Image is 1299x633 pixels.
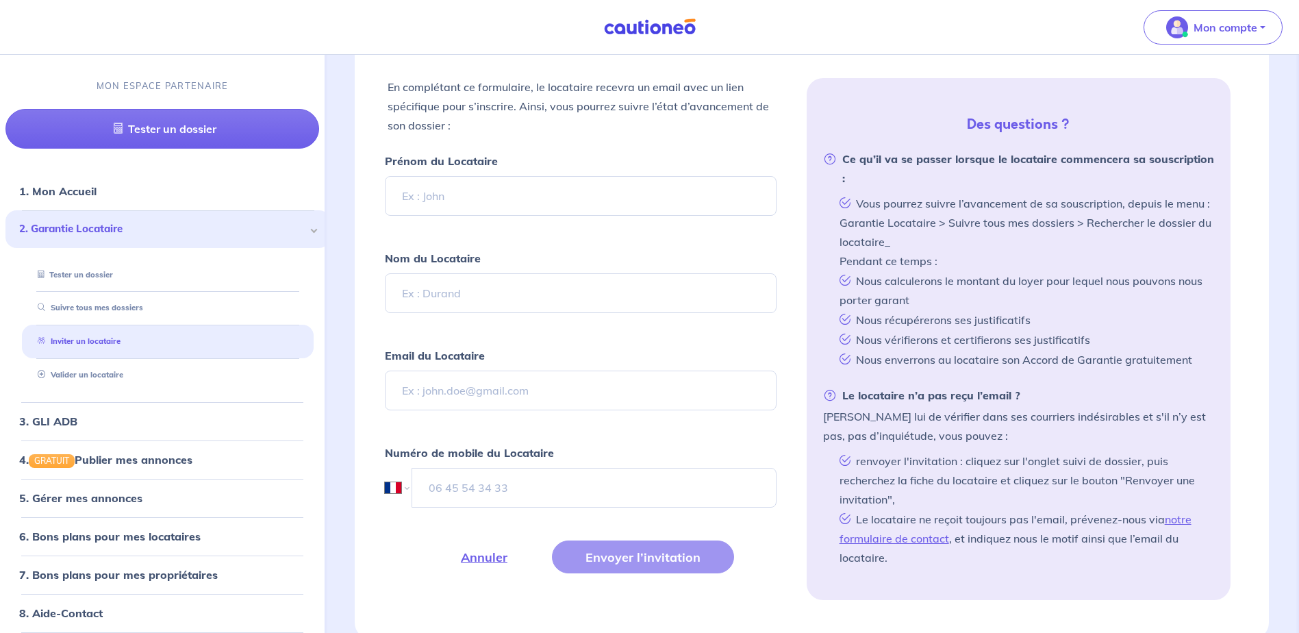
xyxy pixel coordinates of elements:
[19,568,218,582] a: 7. Bons plans pour mes propriétaires
[412,468,776,508] input: 06 45 54 34 33
[834,509,1214,567] li: Le locataire ne reçoit toujours pas l'email, prévenez-nous via , et indiquez nous le motif ainsi ...
[385,251,481,265] strong: Nom du Locataire
[5,178,319,206] div: 1. Mon Accueil
[22,364,314,386] div: Valider un locataire
[32,370,123,380] a: Valider un locataire
[812,116,1225,133] h5: Des questions ?
[834,193,1214,271] li: Vous pourrez suivre l’avancement de sa souscription, depuis le menu : Garantie Locataire > Suivre...
[22,264,314,286] div: Tester un dossier
[5,110,319,149] a: Tester un dossier
[32,270,113,280] a: Tester un dossier
[32,337,121,347] a: Inviter un locataire
[5,599,319,627] div: 8. Aide-Contact
[385,273,776,313] input: Ex : Durand
[5,211,330,249] div: 2. Garantie Locataire
[97,79,229,92] p: MON ESPACE PARTENAIRE
[19,453,192,467] a: 4.GRATUITPublier mes annonces
[385,446,554,460] strong: Numéro de mobile du Locataire
[823,386,1214,567] li: [PERSON_NAME] lui de vérifier dans ses courriers indésirables et s'il n’y est pas, pas d’inquiétu...
[32,303,143,313] a: Suivre tous mes dossiers
[5,446,319,473] div: 4.GRATUITPublier mes annonces
[834,451,1214,509] li: renvoyer l'invitation : cliquez sur l'onglet suivi de dossier, puis recherchez la fiche du locata...
[19,222,306,238] span: 2. Garantie Locataire
[22,297,314,320] div: Suivre tous mes dossiers
[19,414,77,428] a: 3. GLI ADB
[5,408,319,435] div: 3. GLI ADB
[834,271,1214,310] li: Nous calculerons le montant du loyer pour lequel nous pouvons nous porter garant
[385,154,498,168] strong: Prénom du Locataire
[19,530,201,543] a: 6. Bons plans pour mes locataires
[427,541,541,573] button: Annuler
[5,561,319,588] div: 7. Bons plans pour mes propriétaires
[22,331,314,353] div: Inviter un locataire
[834,310,1214,330] li: Nous récupérerons ses justificatifs
[385,349,485,362] strong: Email du Locataire
[840,512,1191,545] a: notre formulaire de contact
[19,491,142,505] a: 5. Gérer mes annonces
[5,523,319,550] div: 6. Bons plans pour mes locataires
[5,484,319,512] div: 5. Gérer mes annonces
[1166,16,1188,38] img: illu_account_valid_menu.svg
[598,18,701,36] img: Cautioneo
[834,330,1214,349] li: Nous vérifierons et certifierons ses justificatifs
[385,371,776,410] input: Ex : john.doe@gmail.com
[823,386,1020,405] strong: Le locataire n’a pas reçu l’email ?
[385,176,776,216] input: Ex : John
[388,77,773,135] p: En complétant ce formulaire, le locataire recevra un email avec un lien spécifique pour s’inscrir...
[834,349,1214,369] li: Nous enverrons au locataire son Accord de Garantie gratuitement
[19,606,103,620] a: 8. Aide-Contact
[1194,19,1257,36] p: Mon compte
[823,149,1214,188] strong: Ce qu’il va se passer lorsque le locataire commencera sa souscription :
[1144,10,1283,45] button: illu_account_valid_menu.svgMon compte
[19,185,97,199] a: 1. Mon Accueil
